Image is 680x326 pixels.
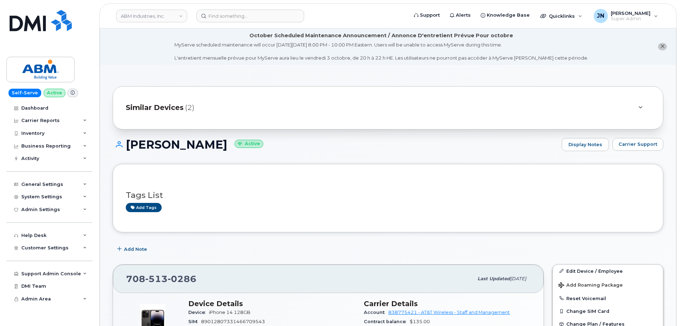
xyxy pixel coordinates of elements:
span: 513 [145,273,168,284]
h3: Tags List [126,191,650,200]
span: Add Roaming Package [558,282,623,289]
button: Change SIM Card [553,305,663,317]
span: (2) [185,103,194,113]
div: MyServe scheduled maintenance will occur [DATE][DATE] 8:00 PM - 10:00 PM Eastern. Users will be u... [174,42,588,61]
span: 89012807331466709543 [201,319,265,324]
span: Device [188,310,209,315]
span: SIM [188,319,201,324]
span: Contract balance [364,319,410,324]
span: Carrier Support [619,141,657,148]
a: Display Notes [562,138,609,151]
span: Account [364,310,388,315]
a: Edit Device / Employee [553,265,663,277]
span: [DATE] [510,276,526,281]
span: 708 [126,273,196,284]
small: Active [234,140,263,148]
span: Add Note [124,246,147,253]
h3: Carrier Details [364,299,531,308]
h1: [PERSON_NAME] [113,138,558,151]
div: October Scheduled Maintenance Announcement / Annonce D'entretient Prévue Pour octobre [249,32,513,39]
a: Add tags [126,203,162,212]
button: Reset Voicemail [553,292,663,305]
button: Add Roaming Package [553,277,663,292]
a: 838775421 - AT&T Wireless - Staff and Management [388,310,510,315]
span: Last updated [477,276,510,281]
button: Add Note [113,243,153,256]
span: $135.00 [410,319,430,324]
span: 0286 [168,273,196,284]
span: Similar Devices [126,103,184,113]
span: iPhone 14 128GB [209,310,250,315]
button: close notification [658,43,667,50]
button: Carrier Support [612,138,663,151]
h3: Device Details [188,299,355,308]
